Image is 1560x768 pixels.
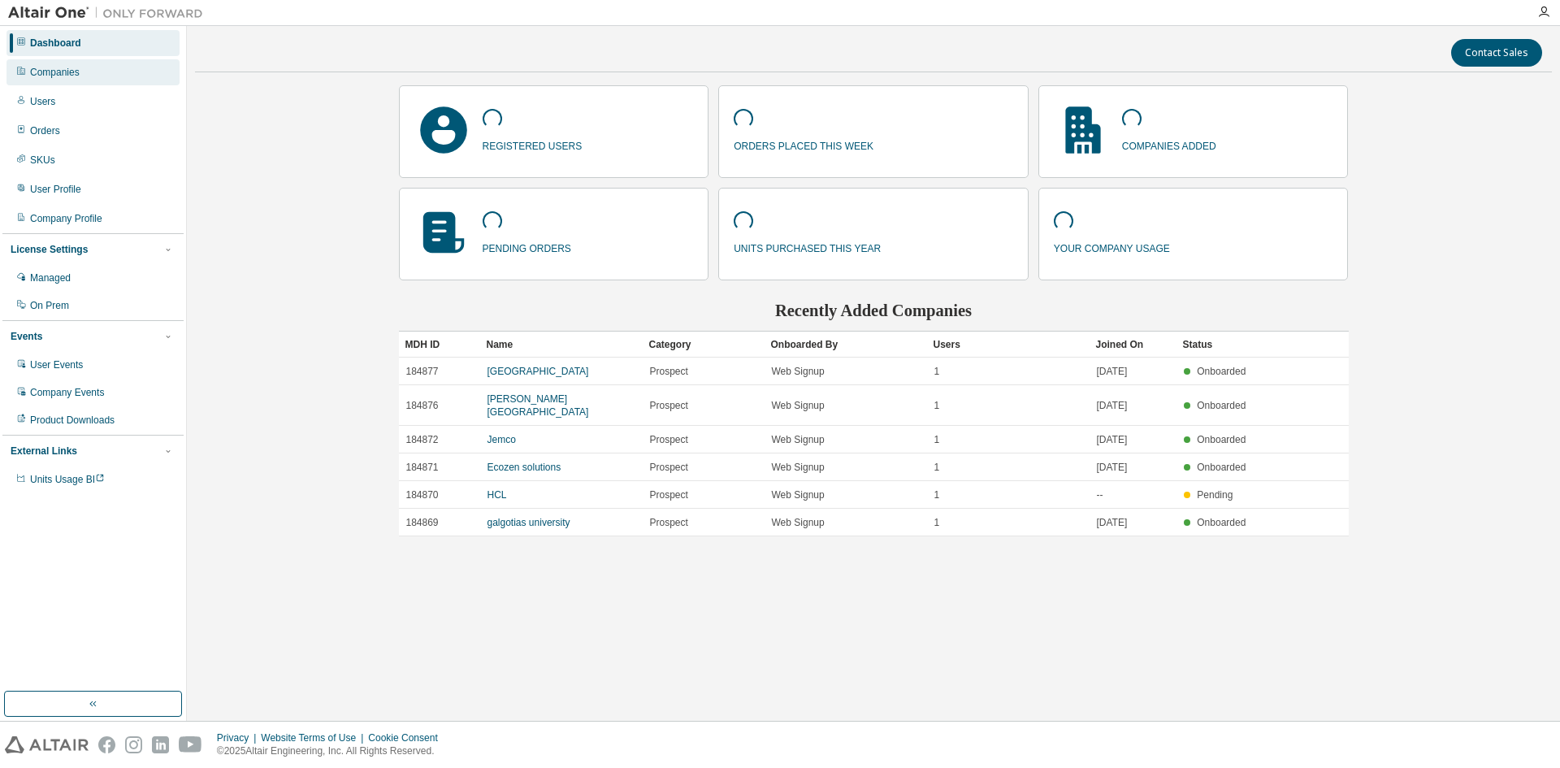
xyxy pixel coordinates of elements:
p: registered users [483,135,583,154]
div: Name [487,332,636,358]
span: Pending [1197,489,1233,501]
a: [GEOGRAPHIC_DATA] [487,366,589,377]
div: License Settings [11,243,88,256]
a: Ecozen solutions [487,462,561,473]
a: galgotias university [487,517,570,528]
span: 184869 [406,516,439,529]
span: Web Signup [772,488,825,501]
div: Events [11,330,42,343]
div: User Events [30,358,83,371]
span: 1 [934,365,940,378]
div: MDH ID [405,332,474,358]
span: [DATE] [1097,399,1128,412]
p: units purchased this year [734,237,881,256]
div: Onboarded By [771,332,921,358]
img: linkedin.svg [152,736,169,753]
div: Company Profile [30,212,102,225]
div: Cookie Consent [368,731,447,744]
div: SKUs [30,154,55,167]
div: External Links [11,445,77,458]
img: instagram.svg [125,736,142,753]
div: Users [30,95,55,108]
a: Jemco [487,434,516,445]
div: Dashboard [30,37,81,50]
span: Onboarded [1197,434,1246,445]
img: Altair One [8,5,211,21]
img: altair_logo.svg [5,736,89,753]
span: Onboarded [1197,517,1246,528]
div: Joined On [1096,332,1170,358]
div: User Profile [30,183,81,196]
span: -- [1097,488,1103,501]
img: youtube.svg [179,736,202,753]
h2: Recently Added Companies [399,300,1349,321]
span: [DATE] [1097,365,1128,378]
p: companies added [1122,135,1216,154]
span: Prospect [650,461,688,474]
span: Web Signup [772,516,825,529]
span: [DATE] [1097,461,1128,474]
span: Web Signup [772,399,825,412]
span: [DATE] [1097,516,1128,529]
a: HCL [487,489,507,501]
div: Status [1183,332,1251,358]
span: Web Signup [772,433,825,446]
div: Product Downloads [30,414,115,427]
span: Onboarded [1197,366,1246,377]
span: [DATE] [1097,433,1128,446]
div: Users [934,332,1083,358]
span: Units Usage BI [30,474,105,485]
span: 1 [934,516,940,529]
span: Web Signup [772,461,825,474]
a: [PERSON_NAME][GEOGRAPHIC_DATA] [487,393,589,418]
span: 1 [934,399,940,412]
span: Prospect [650,516,688,529]
div: Category [649,332,758,358]
div: Company Events [30,386,104,399]
span: Onboarded [1197,462,1246,473]
div: Managed [30,271,71,284]
span: 184872 [406,433,439,446]
span: Prospect [650,433,688,446]
span: 184871 [406,461,439,474]
div: Companies [30,66,80,79]
span: 184876 [406,399,439,412]
div: Privacy [217,731,261,744]
div: Website Terms of Use [261,731,368,744]
span: 184870 [406,488,439,501]
span: Web Signup [772,365,825,378]
span: Onboarded [1197,400,1246,411]
span: Prospect [650,488,688,501]
span: 1 [934,461,940,474]
button: Contact Sales [1451,39,1542,67]
p: © 2025 Altair Engineering, Inc. All Rights Reserved. [217,744,448,758]
div: On Prem [30,299,69,312]
span: 1 [934,488,940,501]
p: orders placed this week [734,135,873,154]
span: Prospect [650,399,688,412]
p: your company usage [1054,237,1170,256]
p: pending orders [483,237,571,256]
span: 184877 [406,365,439,378]
div: Orders [30,124,60,137]
span: 1 [934,433,940,446]
span: Prospect [650,365,688,378]
img: facebook.svg [98,736,115,753]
